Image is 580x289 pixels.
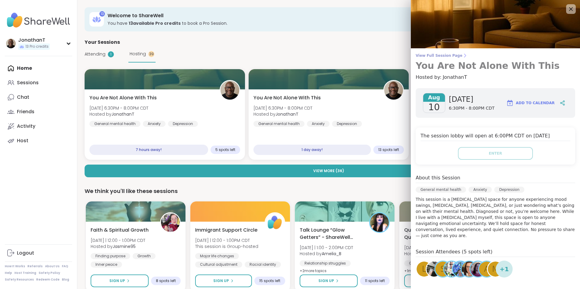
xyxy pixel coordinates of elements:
img: Jamcgee0719 [444,262,459,277]
div: Activity [17,123,35,130]
div: 39 [148,51,154,57]
a: S [434,261,451,278]
div: Sessions [17,79,39,86]
span: [DATE] [449,95,495,104]
img: archie8kitty [453,262,468,277]
span: + 1 [500,265,509,274]
span: JonathanT [443,74,467,81]
span: 15 spots left [259,278,280,283]
h4: The session lobby will open at 6:00PM CDT on [DATE] [420,132,570,141]
button: View More (36) [85,165,573,177]
a: Redeem Code [36,278,60,282]
span: L [422,263,427,275]
div: 13 [99,11,105,17]
h4: About this Session [416,174,460,181]
div: General mental health [253,121,304,127]
h3: You have to book a Pro Session. [108,20,509,26]
img: heather1215 [470,262,485,277]
div: 1 [108,51,114,57]
button: Sign Up [91,275,149,287]
button: Enter [458,147,533,160]
div: Inner peace [91,262,122,268]
a: Friends [5,104,72,119]
a: Host Training [14,271,36,275]
span: [DATE] | 1:00 - 2:30PM CDT [404,245,457,251]
span: Talk Lounge “Glow Getters” - ShareWell Sisters [300,226,362,241]
a: How It Works [5,264,25,268]
div: Racial identity [245,262,281,268]
img: JonathanT [6,39,16,48]
span: View Full Session Page [416,53,575,58]
span: Hosted by [91,243,145,249]
button: Add to Calendar [504,96,557,110]
span: Hosted by [253,111,312,117]
button: Sign Up [300,275,358,287]
div: Anxiety [143,121,166,127]
span: 11 spots left [365,278,385,283]
a: m [487,261,504,278]
img: huggy [427,262,442,277]
a: Help [5,271,12,275]
b: Jasmine95 [113,243,136,249]
a: Safety Policy [39,271,60,275]
a: Activity [5,119,72,133]
span: 10 [428,102,440,113]
img: JonathanT [221,81,239,100]
span: 13 Pro credits [25,44,49,49]
a: Jamcgee0719 [443,261,460,278]
span: Immigrant Support Circle [195,226,257,234]
h4: Session Attendees (5 spots left) [416,248,575,257]
div: We think you'll like these sessions [85,187,573,195]
a: Safety Resources [5,278,34,282]
div: Anxiety [469,187,492,193]
div: Depression [494,187,524,193]
div: General mental health [416,187,466,193]
a: Rsabido88 [461,261,478,278]
a: Host [5,133,72,148]
a: Referrals [27,264,43,268]
span: Hosted by [300,251,353,257]
p: This session is a [MEDICAL_DATA] space for anyone experiencing mood swings, [MEDICAL_DATA], [MEDI... [416,196,575,239]
img: Rsabido88 [462,262,477,277]
div: JonathanT [18,37,50,43]
div: Depression [168,121,198,127]
img: ShareWell Nav Logo [5,10,72,31]
img: Jasmine95 [161,213,180,232]
span: [DATE] 6:30PM - 8:00PM CDT [253,105,312,111]
span: [DATE] | 12:00 - 1:00PM CDT [195,237,258,243]
h4: Hosted by: [416,74,575,81]
span: Aug [423,93,445,102]
img: ShareWell [266,213,284,232]
div: Chat [17,94,29,101]
div: Logout [17,250,34,256]
span: This session is Group-hosted [195,243,258,249]
img: Amelia_B [370,213,389,232]
span: Hosted by [404,251,457,257]
div: Host [17,137,28,144]
a: Logout [5,246,72,260]
a: Blog [62,278,69,282]
div: Growth [133,253,156,259]
button: Sign Up [404,275,462,287]
span: S [440,263,446,275]
span: Attending [85,51,105,57]
div: Relationship struggles [300,260,351,266]
a: Chat [5,90,72,104]
span: You Are Not Alone With This [253,94,321,101]
span: 5 spots left [215,147,235,152]
h3: You Are Not Alone With This [416,60,575,71]
a: L [416,261,433,278]
img: JonathanT [384,81,403,100]
span: Sign Up [213,278,229,284]
button: Sign Up [195,275,252,287]
span: 6:30PM - 8:00PM CDT [449,105,495,111]
span: Questioning the Status Quo & Unpopular Thoughts [404,226,467,241]
div: Good company [404,260,444,266]
a: archie8kitty [452,261,469,278]
span: [DATE] | 12:00 - 1:00PM CDT [91,237,145,243]
b: JonathanT [275,111,298,117]
span: [DATE] | 1:00 - 2:00PM CDT [300,245,353,251]
div: 1 day away! [253,145,371,155]
h3: Welcome to ShareWell [108,12,509,19]
div: Finding purpose [91,253,130,259]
